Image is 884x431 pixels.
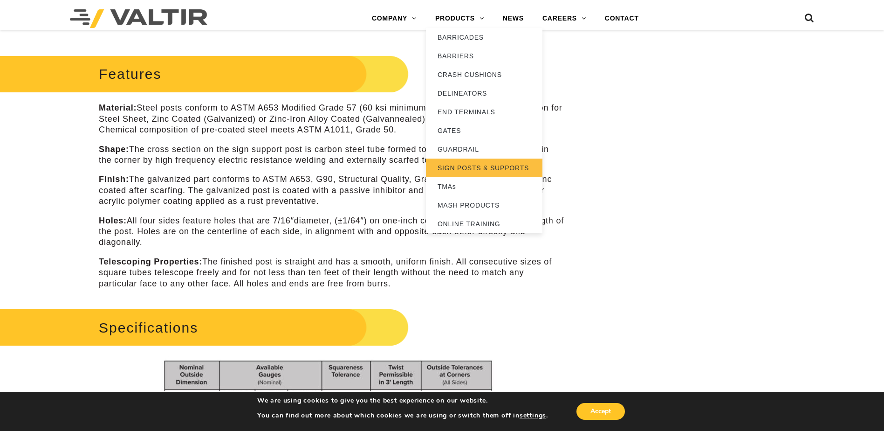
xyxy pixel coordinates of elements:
[426,140,542,159] a: GUARDRAIL
[426,9,493,28] a: PRODUCTS
[426,65,542,84] a: CRASH CUSHIONS
[426,47,542,65] a: BARRIERS
[426,121,542,140] a: GATES
[99,103,564,135] p: Steel posts conform to ASTM A653 Modified Grade 57 (60 ksi minimum yield), Standard Specification...
[257,411,548,420] p: You can find out more about which cookies we are using or switch them off in .
[576,403,625,420] button: Accept
[99,257,564,289] p: The finished post is straight and has a smooth, uniform finish. All consecutive sizes of square t...
[426,103,542,121] a: END TERMINALS
[257,396,548,405] p: We are using cookies to give you the best experience on our website.
[99,174,564,207] p: The galvanized part conforms to ASTM A653, G90, Structural Quality, Grade 57. The corner weld is ...
[99,216,127,225] strong: Holes:
[533,9,596,28] a: CAREERS
[426,196,542,215] a: MASH PRODUCTS
[99,144,564,166] p: The cross section on the sign support post is carbon steel tube formed to square and welded direc...
[99,257,202,266] strong: Telescoping Properties:
[99,103,137,112] strong: Material:
[520,411,546,420] button: settings
[363,9,426,28] a: COMPANY
[99,215,564,248] p: All four sides feature holes that are 7/16″diameter, (±1/64″) on one-inch centers through the ent...
[426,28,542,47] a: BARRICADES
[426,159,542,177] a: SIGN POSTS & SUPPORTS
[426,177,542,196] a: TMAs
[596,9,648,28] a: CONTACT
[99,174,129,184] strong: Finish:
[493,9,533,28] a: NEWS
[426,215,542,233] a: ONLINE TRAINING
[70,9,207,28] img: Valtir
[426,84,542,103] a: DELINEATORS
[99,145,129,154] strong: Shape:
